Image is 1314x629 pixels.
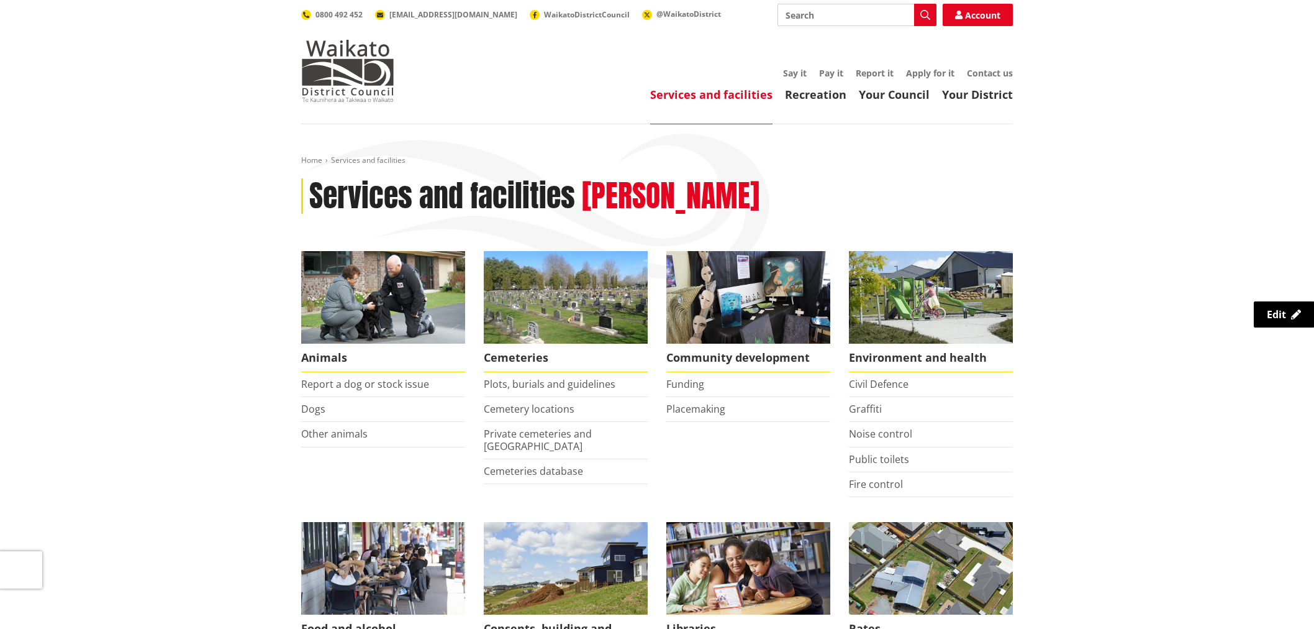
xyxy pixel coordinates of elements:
a: Apply for it [906,67,954,79]
span: [EMAIL_ADDRESS][DOMAIN_NAME] [389,9,517,20]
a: Civil Defence [849,377,908,391]
img: Matariki Travelling Suitcase Art Exhibition [666,251,830,344]
a: Plots, burials and guidelines [484,377,615,391]
img: Waikato District Council - Te Kaunihera aa Takiwaa o Waikato [301,40,394,102]
a: Funding [666,377,704,391]
span: Services and facilities [331,155,406,165]
img: New housing in Pokeno [849,251,1013,344]
a: New housing in Pokeno Environment and health [849,251,1013,372]
span: Edit [1267,308,1286,321]
h1: Services and facilities [309,178,575,214]
a: Services and facilities [650,87,773,102]
img: Rates-thumbnail [849,522,1013,615]
a: Matariki Travelling Suitcase Art Exhibition Community development [666,251,830,372]
span: Cemeteries [484,344,648,372]
span: Community development [666,344,830,372]
a: Report a dog or stock issue [301,377,429,391]
a: @WaikatoDistrict [642,9,721,19]
nav: breadcrumb [301,155,1013,166]
a: Placemaking [666,402,725,416]
a: Dogs [301,402,325,416]
a: Fire control [849,477,903,491]
a: Edit [1254,301,1314,328]
a: 0800 492 452 [301,9,363,20]
span: WaikatoDistrictCouncil [544,9,630,20]
h2: [PERSON_NAME] [582,178,759,214]
img: Animal Control [301,251,465,344]
a: Graffiti [849,402,882,416]
a: Home [301,155,322,165]
a: Public toilets [849,452,909,466]
a: Noise control [849,427,912,441]
a: WaikatoDistrictCouncil [530,9,630,20]
img: Food and Alcohol in the Waikato [301,522,465,615]
span: 0800 492 452 [315,9,363,20]
span: Environment and health [849,344,1013,372]
a: Your Council [859,87,930,102]
a: Say it [783,67,807,79]
a: [EMAIL_ADDRESS][DOMAIN_NAME] [375,9,517,20]
a: Private cemeteries and [GEOGRAPHIC_DATA] [484,427,592,452]
a: Account [943,4,1013,26]
a: Your District [942,87,1013,102]
a: Report it [856,67,894,79]
a: Other animals [301,427,368,441]
span: @WaikatoDistrict [656,9,721,19]
input: Search input [777,4,936,26]
a: Huntly Cemetery Cemeteries [484,251,648,372]
a: Cemetery locations [484,402,574,416]
a: Contact us [967,67,1013,79]
a: Recreation [785,87,846,102]
img: Waikato District Council libraries [666,522,830,615]
a: Cemeteries database [484,464,583,478]
img: Land and property thumbnail [484,522,648,615]
a: Waikato District Council Animal Control team Animals [301,251,465,372]
a: Pay it [819,67,843,79]
img: Huntly Cemetery [484,251,648,344]
span: Animals [301,344,465,372]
